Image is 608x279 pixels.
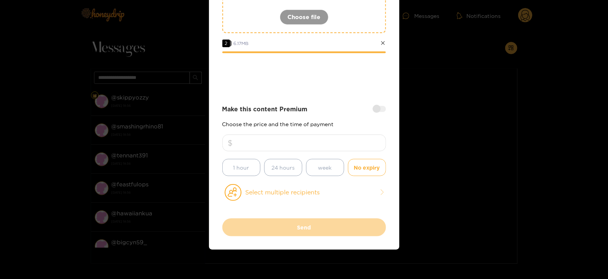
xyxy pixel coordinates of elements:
[222,105,308,114] strong: Make this content Premium
[222,159,260,176] button: 1 hour
[222,40,230,47] span: 2
[222,121,386,127] p: Choose the price and the time of payment
[222,218,386,236] button: Send
[233,163,249,172] span: 1 hour
[348,159,386,176] button: No expiry
[306,159,344,176] button: week
[234,41,249,46] span: 6.17 MB
[280,10,329,25] button: Choose file
[222,184,386,201] button: Select multiple recipients
[318,163,332,172] span: week
[264,159,302,176] button: 24 hours
[271,163,295,172] span: 24 hours
[354,163,380,172] span: No expiry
